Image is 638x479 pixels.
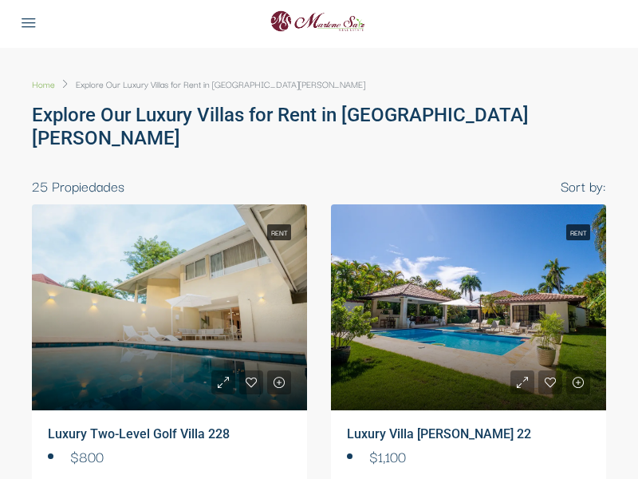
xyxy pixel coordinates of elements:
img: Mobile logo [267,8,368,35]
div: 25 Propiedades [32,174,561,198]
li: $1,100 [347,445,590,469]
span: Home [32,77,55,91]
li: Explore Our Luxury Villas for Rent in [GEOGRAPHIC_DATA][PERSON_NAME] [55,72,365,96]
a: Luxury Villa [PERSON_NAME] 22 [347,426,531,441]
div: Sort by: [561,174,606,198]
a: Luxury Two-Level Golf Villa 228 [48,426,230,441]
a: Home [32,72,55,96]
li: $800 [48,445,291,469]
h1: Explore Our Luxury Villas for Rent in [GEOGRAPHIC_DATA][PERSON_NAME] [32,104,598,150]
